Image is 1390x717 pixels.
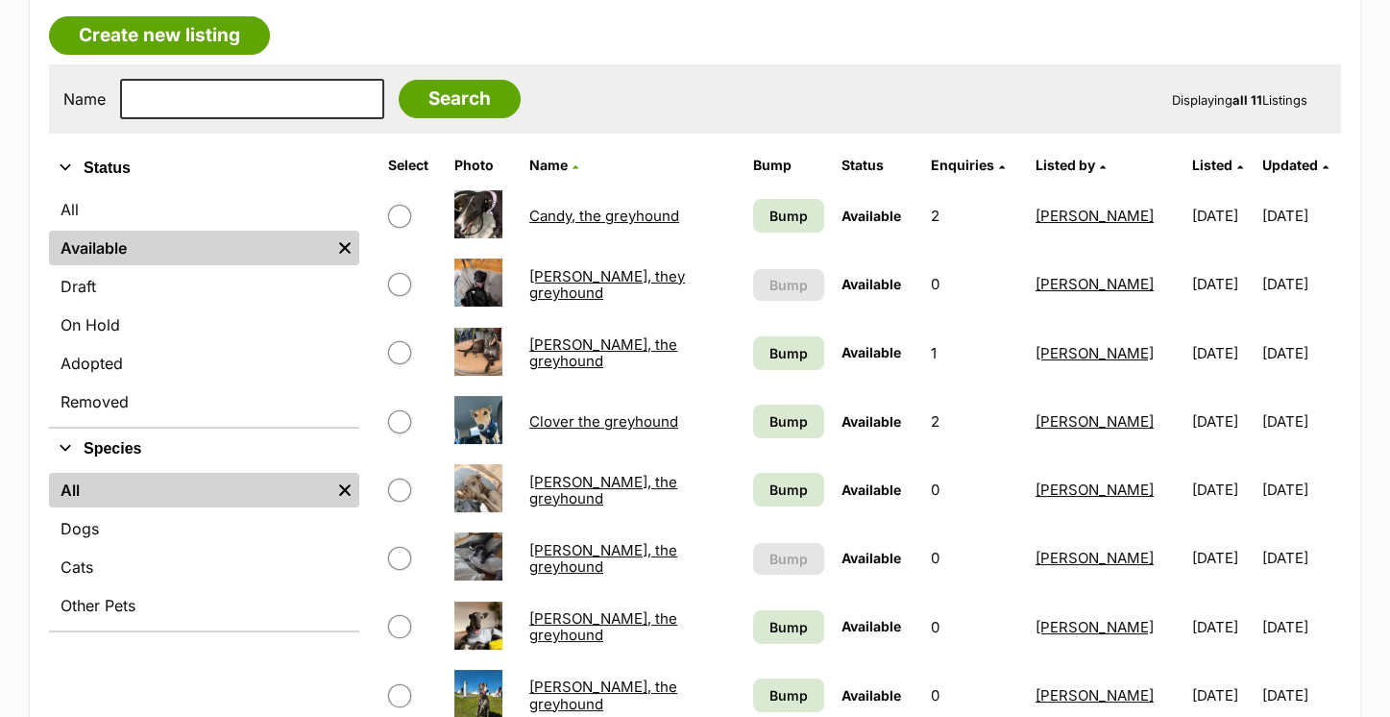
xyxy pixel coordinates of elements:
[753,610,824,644] a: Bump
[1036,207,1154,225] a: [PERSON_NAME]
[753,336,824,370] a: Bump
[1262,251,1339,317] td: [DATE]
[1036,481,1154,499] a: [PERSON_NAME]
[1232,92,1262,108] strong: all 11
[841,550,901,566] span: Available
[841,413,901,430] span: Available
[753,405,824,438] a: Bump
[930,157,993,173] span: translation missing: en.admin.listings.index.attributes.enquiries
[529,157,578,173] a: Name
[922,320,1025,386] td: 1
[1262,157,1329,173] a: Updated
[49,346,359,381] a: Adopted
[1036,157,1095,173] span: Listed by
[529,678,677,712] a: [PERSON_NAME], the greyhound
[1183,594,1260,660] td: [DATE]
[49,188,359,427] div: Status
[1183,251,1260,317] td: [DATE]
[1191,157,1231,173] span: Listed
[1036,412,1154,431] a: [PERSON_NAME]
[1036,618,1154,636] a: [PERSON_NAME]
[1172,92,1307,108] span: Displaying Listings
[1262,183,1339,249] td: [DATE]
[49,269,359,304] a: Draft
[49,511,359,546] a: Dogs
[380,150,445,181] th: Select
[922,251,1025,317] td: 0
[1183,388,1260,455] td: [DATE]
[841,208,901,224] span: Available
[1262,157,1318,173] span: Updated
[49,436,359,461] button: Species
[1183,525,1260,591] td: [DATE]
[753,679,824,712] a: Bump
[49,384,359,419] a: Removed
[1036,549,1154,567] a: [PERSON_NAME]
[49,550,359,584] a: Cats
[930,157,1004,173] a: Enquiries
[1036,157,1106,173] a: Listed by
[1183,457,1260,523] td: [DATE]
[49,473,330,507] a: All
[529,207,679,225] a: Candy, the greyhound
[330,473,359,507] a: Remove filter
[841,618,901,634] span: Available
[49,308,359,342] a: On Hold
[753,199,824,233] a: Bump
[1191,157,1242,173] a: Listed
[753,543,824,575] button: Bump
[49,588,359,623] a: Other Pets
[753,269,824,301] button: Bump
[769,275,808,295] span: Bump
[1262,388,1339,455] td: [DATE]
[769,685,808,705] span: Bump
[753,473,824,507] a: Bump
[447,150,520,181] th: Photo
[529,541,677,576] a: [PERSON_NAME], the greyhound
[1183,183,1260,249] td: [DATE]
[1262,320,1339,386] td: [DATE]
[529,157,568,173] span: Name
[1262,594,1339,660] td: [DATE]
[922,183,1025,249] td: 2
[399,80,521,118] input: Search
[769,206,808,226] span: Bump
[529,335,677,370] a: [PERSON_NAME], the greyhound
[1262,457,1339,523] td: [DATE]
[922,388,1025,455] td: 2
[769,617,808,637] span: Bump
[769,411,808,432] span: Bump
[1036,686,1154,705] a: [PERSON_NAME]
[529,412,678,431] a: Clover the greyhound
[49,469,359,630] div: Species
[769,480,808,500] span: Bump
[745,150,832,181] th: Bump
[63,90,106,108] label: Name
[922,525,1025,591] td: 0
[769,549,808,569] span: Bump
[529,473,677,507] a: [PERSON_NAME], the greyhound
[49,231,330,265] a: Available
[769,343,808,363] span: Bump
[841,482,901,498] span: Available
[841,687,901,704] span: Available
[922,457,1025,523] td: 0
[1183,320,1260,386] td: [DATE]
[1036,275,1154,293] a: [PERSON_NAME]
[529,609,677,644] a: [PERSON_NAME], the greyhound
[330,231,359,265] a: Remove filter
[841,276,901,292] span: Available
[922,594,1025,660] td: 0
[49,156,359,181] button: Status
[1262,525,1339,591] td: [DATE]
[529,267,685,302] a: [PERSON_NAME], they greyhound
[1036,344,1154,362] a: [PERSON_NAME]
[841,344,901,360] span: Available
[834,150,920,181] th: Status
[49,16,270,55] a: Create new listing
[49,192,359,227] a: All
